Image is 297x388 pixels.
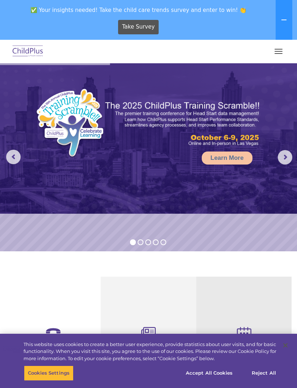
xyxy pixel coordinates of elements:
[202,152,252,165] a: Learn More
[277,337,293,353] button: Close
[241,366,286,381] button: Reject All
[118,20,159,34] a: Take Survey
[24,341,276,362] div: This website uses cookies to create a better user experience, provide statistics about user visit...
[3,3,274,17] span: ✅ Your insights needed! Take the child care trends survey and enter to win! 👏
[11,43,45,60] img: ChildPlus by Procare Solutions
[182,366,237,381] button: Accept All Cookies
[24,366,74,381] button: Cookies Settings
[122,21,155,33] span: Take Survey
